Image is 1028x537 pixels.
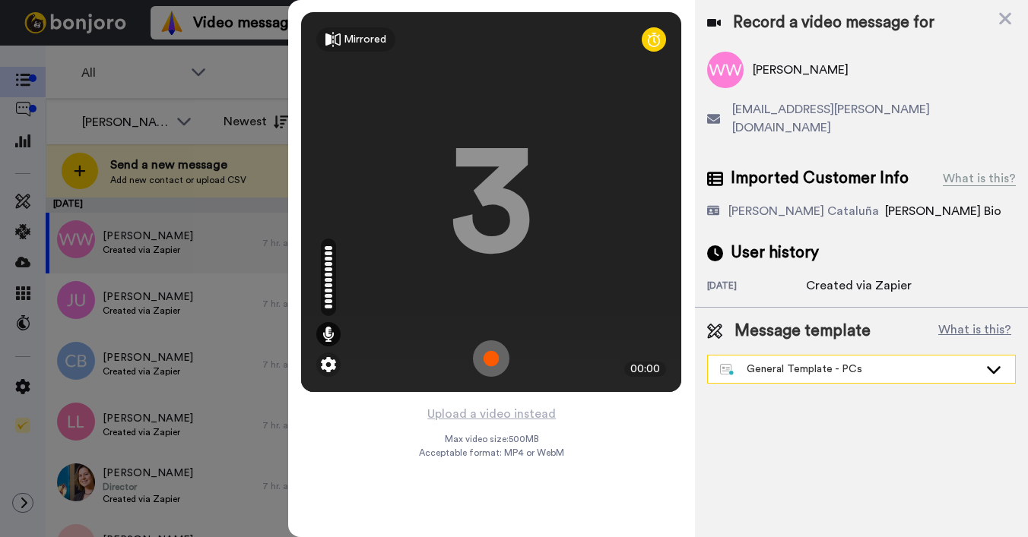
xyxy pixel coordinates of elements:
div: [DATE] [707,280,806,295]
span: Message template [735,320,871,343]
button: Upload a video instead [423,404,560,424]
button: What is this? [934,320,1016,343]
span: Acceptable format: MP4 or WebM [419,447,564,459]
span: [EMAIL_ADDRESS][PERSON_NAME][DOMAIN_NAME] [732,100,1016,137]
div: [PERSON_NAME] Cataluña [728,202,879,220]
div: What is this? [943,169,1016,188]
img: ic_record_start.svg [473,340,509,377]
div: 00:00 [624,362,666,377]
img: ic_gear.svg [321,357,336,372]
span: [PERSON_NAME] Bio [885,205,1001,217]
span: Max video size: 500 MB [444,433,538,445]
span: Imported Customer Info [731,167,909,190]
div: General Template - PCs [720,362,979,377]
div: 3 [449,145,533,259]
div: Created via Zapier [806,276,912,295]
span: User history [731,242,819,264]
img: nextgen-template.svg [720,364,735,376]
